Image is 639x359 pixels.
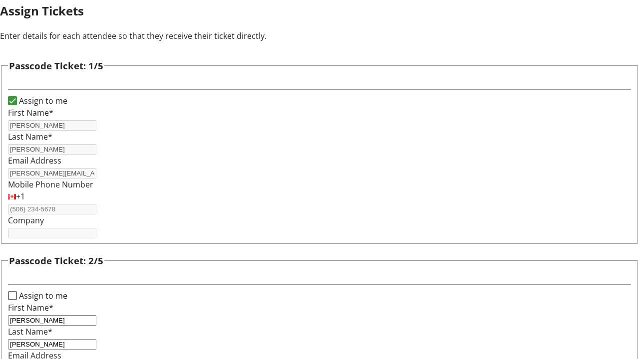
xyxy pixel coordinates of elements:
label: Email Address [8,155,61,166]
label: Last Name* [8,131,52,142]
label: Mobile Phone Number [8,179,93,190]
label: First Name* [8,107,53,118]
label: Assign to me [17,95,67,107]
label: Assign to me [17,290,67,302]
h3: Passcode Ticket: 2/5 [9,254,103,268]
label: Last Name* [8,326,52,337]
label: Company [8,215,44,226]
input: (506) 234-5678 [8,204,96,214]
label: First Name* [8,302,53,313]
h3: Passcode Ticket: 1/5 [9,59,103,73]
